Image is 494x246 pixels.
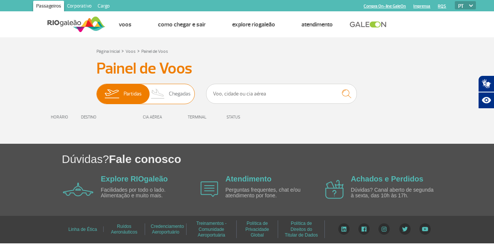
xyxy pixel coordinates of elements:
div: HORÁRIO [40,115,81,120]
a: Credenciamento Aeroportuário [151,221,184,237]
a: Atendimento [301,21,333,28]
a: Explore RIOgaleão [232,21,275,28]
img: slider-embarque [100,84,124,104]
span: Partidas [124,84,142,104]
a: Passageiros [33,1,64,13]
p: Facilidades por todo o lado. Alimentação e muito mais. [101,187,188,199]
div: STATUS [223,115,284,120]
a: Achados e Perdidos [351,175,423,183]
a: Corporativo [64,1,95,13]
a: Linha de Ética [68,224,97,235]
a: > [137,46,140,55]
div: CIA AÉREA [136,115,174,120]
a: RQS [438,4,446,9]
a: Política de Direitos do Titular de Dados [285,218,318,240]
p: Dúvidas? Canal aberto de segunda à sexta, das 10h às 17h. [351,187,437,199]
span: Chegadas [169,84,191,104]
button: Abrir tradutor de língua de sinais. [478,75,494,92]
h1: Dúvidas? [62,151,494,167]
a: Atendimento [225,175,271,183]
a: Ruídos Aeronáuticos [111,221,137,237]
a: Voos [119,21,132,28]
img: Facebook [358,223,370,235]
div: Plugin de acessibilidade da Hand Talk. [478,75,494,109]
img: airplane icon [200,181,218,197]
a: Política de Privacidade Global [245,218,269,240]
span: Fale conosco [109,153,181,165]
a: Imprensa [413,4,430,9]
div: DESTINO [81,115,136,120]
img: slider-desembarque [147,84,169,104]
img: Instagram [378,223,390,235]
a: Explore RIOgaleão [101,175,168,183]
p: Perguntas frequentes, chat e/ou atendimento por fone. [225,187,312,199]
a: Treinamentos - Comunidade Aeroportuária [196,218,226,240]
img: airplane icon [325,180,344,199]
div: TERMINAL [174,115,223,120]
a: Voos [125,49,136,54]
a: Painel de Voos [141,49,168,54]
a: Página Inicial [96,49,120,54]
img: Twitter [399,223,411,235]
a: Compra On-line GaleOn [364,4,406,9]
input: Voo, cidade ou cia aérea [206,84,357,104]
img: airplane icon [63,183,93,196]
img: YouTube [419,223,431,235]
h3: Painel de Voos [96,59,398,78]
a: Como chegar e sair [158,21,206,28]
button: Abrir recursos assistivos. [478,92,494,109]
img: LinkedIn [338,223,350,235]
a: Cargo [95,1,113,13]
a: > [121,46,124,55]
